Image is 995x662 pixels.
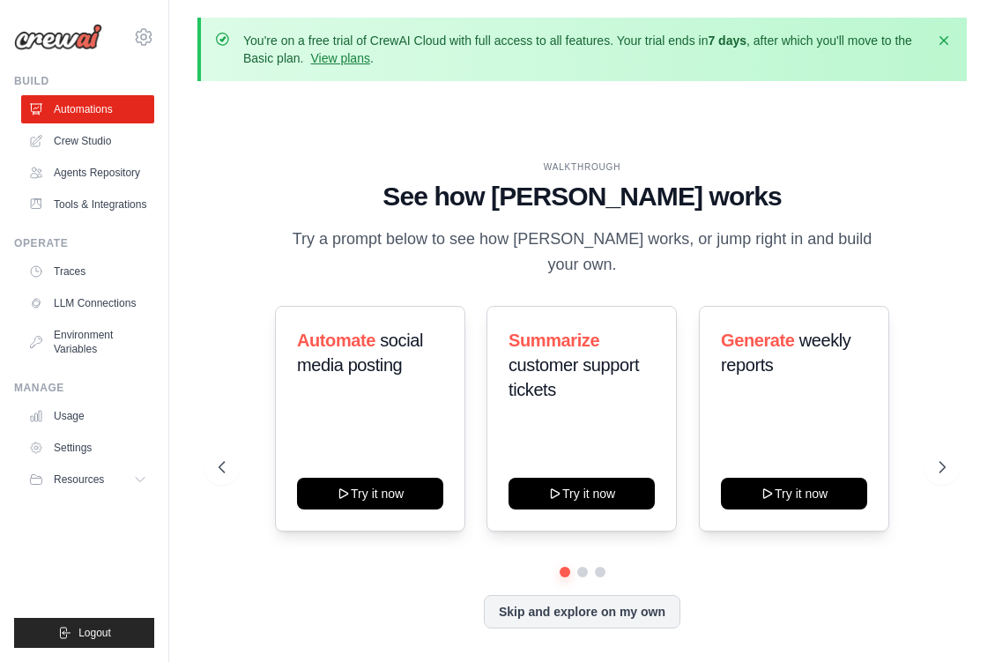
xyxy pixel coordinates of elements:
[54,472,104,487] span: Resources
[21,434,154,462] a: Settings
[21,159,154,187] a: Agents Repository
[21,465,154,494] button: Resources
[219,160,946,174] div: WALKTHROUGH
[21,127,154,155] a: Crew Studio
[721,478,867,510] button: Try it now
[21,289,154,317] a: LLM Connections
[78,626,111,640] span: Logout
[14,74,154,88] div: Build
[14,381,154,395] div: Manage
[297,478,443,510] button: Try it now
[21,321,154,363] a: Environment Variables
[310,51,369,65] a: View plans
[219,181,946,212] h1: See how [PERSON_NAME] works
[509,478,655,510] button: Try it now
[21,257,154,286] a: Traces
[14,24,102,50] img: Logo
[297,331,375,350] span: Automate
[721,331,850,375] span: weekly reports
[14,236,154,250] div: Operate
[21,95,154,123] a: Automations
[21,190,154,219] a: Tools & Integrations
[243,32,924,67] p: You're on a free trial of CrewAI Cloud with full access to all features. Your trial ends in , aft...
[14,618,154,648] button: Logout
[721,331,795,350] span: Generate
[509,331,599,350] span: Summarize
[21,402,154,430] a: Usage
[708,33,746,48] strong: 7 days
[509,355,639,399] span: customer support tickets
[286,227,879,279] p: Try a prompt below to see how [PERSON_NAME] works, or jump right in and build your own.
[484,595,680,629] button: Skip and explore on my own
